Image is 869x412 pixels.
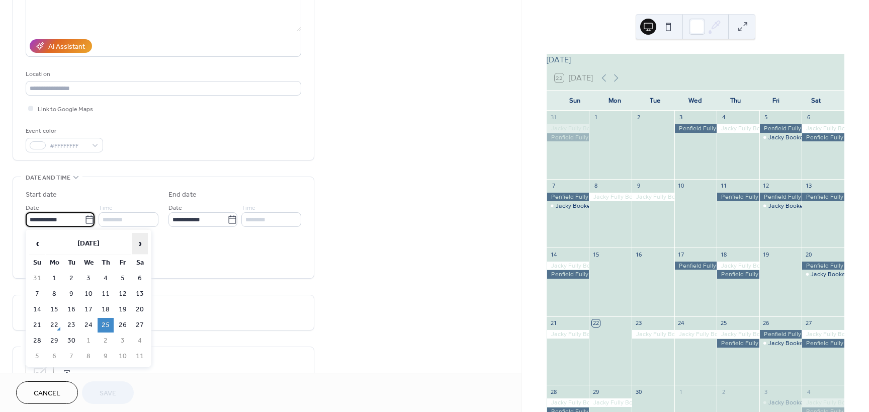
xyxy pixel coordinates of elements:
div: Jacky Fully Booked [674,330,717,339]
td: 5 [29,349,45,364]
th: Fr [115,256,131,270]
div: Penfield Fully Booked [547,270,589,279]
div: 22 [592,319,599,327]
div: 4 [720,114,727,121]
td: 21 [29,318,45,333]
td: 5 [115,271,131,286]
div: Penfield Fully Booked [802,339,844,348]
button: AI Assistant [30,39,92,53]
td: 30 [63,334,79,348]
div: AI Assistant [48,42,85,52]
div: 1 [677,388,685,395]
th: Su [29,256,45,270]
div: Penfield Fully Booked [802,193,844,201]
div: Jacky Fully Booked [802,124,844,133]
td: 3 [115,334,131,348]
div: 24 [677,319,685,327]
div: 30 [635,388,642,395]
div: Tue [635,91,675,111]
td: 13 [132,287,148,301]
div: 9 [635,182,642,190]
td: 31 [29,271,45,286]
button: Cancel [16,381,78,404]
td: 28 [29,334,45,348]
span: ‹ [30,233,45,254]
div: Jacky Booked PM [768,398,817,407]
td: 9 [63,287,79,301]
span: #FFFFFFFF [50,141,87,151]
div: 10 [677,182,685,190]
td: 24 [80,318,97,333]
td: 11 [132,349,148,364]
div: 4 [805,388,812,395]
div: Location [26,69,299,79]
div: 26 [762,319,770,327]
span: Time [241,203,255,213]
div: Jacky Booked PM [759,133,802,142]
td: 19 [115,302,131,317]
div: 8 [592,182,599,190]
div: [DATE] [547,54,844,66]
div: 1 [592,114,599,121]
div: Wed [675,91,716,111]
div: Jacky Fully Booked [802,330,844,339]
div: Jacky Fully Booked [717,124,759,133]
div: Jacky Booked PM [802,270,844,279]
div: 3 [762,388,770,395]
th: Sa [132,256,148,270]
div: 5 [762,114,770,121]
div: Jacky Fully Booked [589,193,632,201]
div: 20 [805,251,812,258]
th: Th [98,256,114,270]
div: 14 [550,251,557,258]
div: Fri [756,91,796,111]
div: End date [168,190,197,200]
td: 23 [63,318,79,333]
div: Jacky Fully Booked [632,330,674,339]
th: We [80,256,97,270]
div: 12 [762,182,770,190]
div: Sun [555,91,595,111]
div: Penfield Fully Booked [717,193,759,201]
div: 11 [720,182,727,190]
div: Penfield Fully Booked [802,262,844,270]
td: 2 [98,334,114,348]
th: Tu [63,256,79,270]
td: 8 [80,349,97,364]
div: Penfield Fully Booked [759,193,802,201]
div: Penfield Fully Booked [674,262,717,270]
div: Jacky Booked PM [547,202,589,210]
td: 6 [132,271,148,286]
div: Penfield Fully Booked [759,124,802,133]
td: 26 [115,318,131,333]
div: 2 [720,388,727,395]
div: 17 [677,251,685,258]
div: 3 [677,114,685,121]
div: 16 [635,251,642,258]
div: 15 [592,251,599,258]
td: 4 [132,334,148,348]
div: Start date [26,190,57,200]
div: Jacky Fully Booked [717,330,759,339]
span: Date [168,203,182,213]
div: 28 [550,388,557,395]
th: Mo [46,256,62,270]
div: Jacky Fully Booked [717,262,759,270]
td: 12 [115,287,131,301]
div: Thu [716,91,756,111]
div: Jacky Fully Booked [802,398,844,407]
div: 18 [720,251,727,258]
div: 25 [720,319,727,327]
td: 15 [46,302,62,317]
span: Time [99,203,113,213]
td: 3 [80,271,97,286]
div: Jacky Fully Booked [589,398,632,407]
td: 16 [63,302,79,317]
td: 8 [46,287,62,301]
div: Penfield Fully Booked [547,193,589,201]
td: 20 [132,302,148,317]
td: 29 [46,334,62,348]
div: Penfield Fully Booked [759,330,802,339]
div: 31 [550,114,557,121]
